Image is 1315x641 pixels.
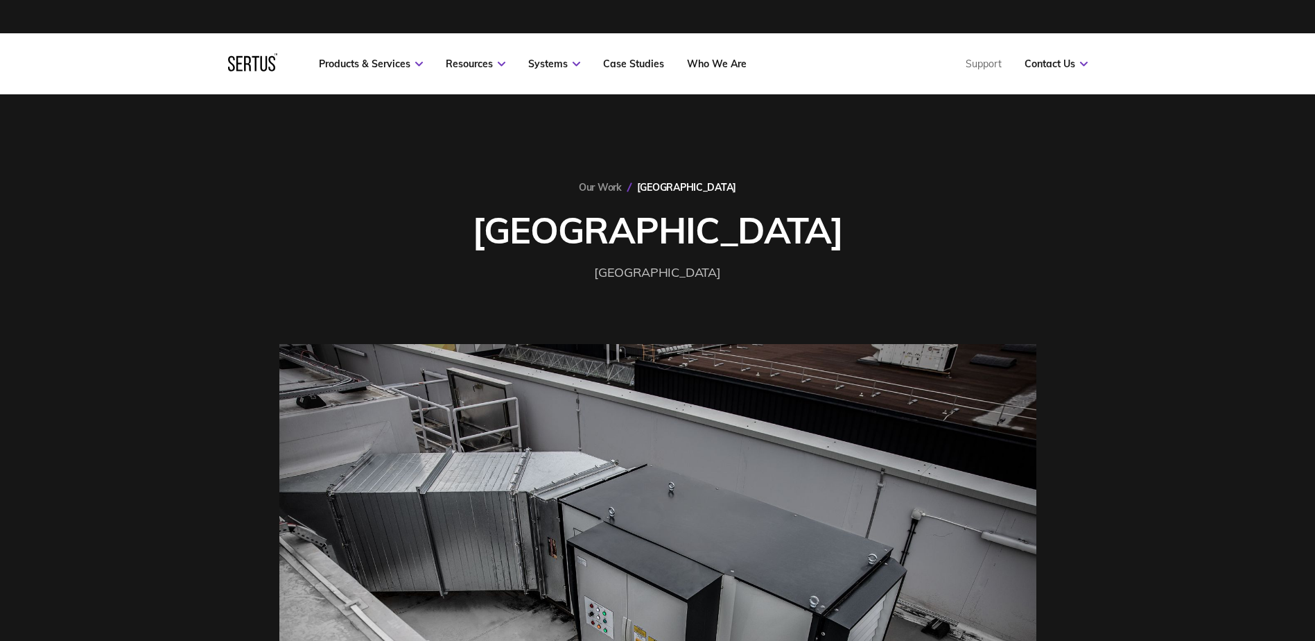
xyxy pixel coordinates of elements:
[319,58,423,70] a: Products & Services
[472,207,842,253] h1: [GEOGRAPHIC_DATA]
[687,58,747,70] a: Who We Are
[446,58,505,70] a: Resources
[528,58,580,70] a: Systems
[603,58,664,70] a: Case Studies
[1025,58,1088,70] a: Contact Us
[579,181,622,194] a: Our Work
[594,263,721,283] div: [GEOGRAPHIC_DATA]
[1065,480,1315,641] iframe: Chat Widget
[966,58,1002,70] a: Support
